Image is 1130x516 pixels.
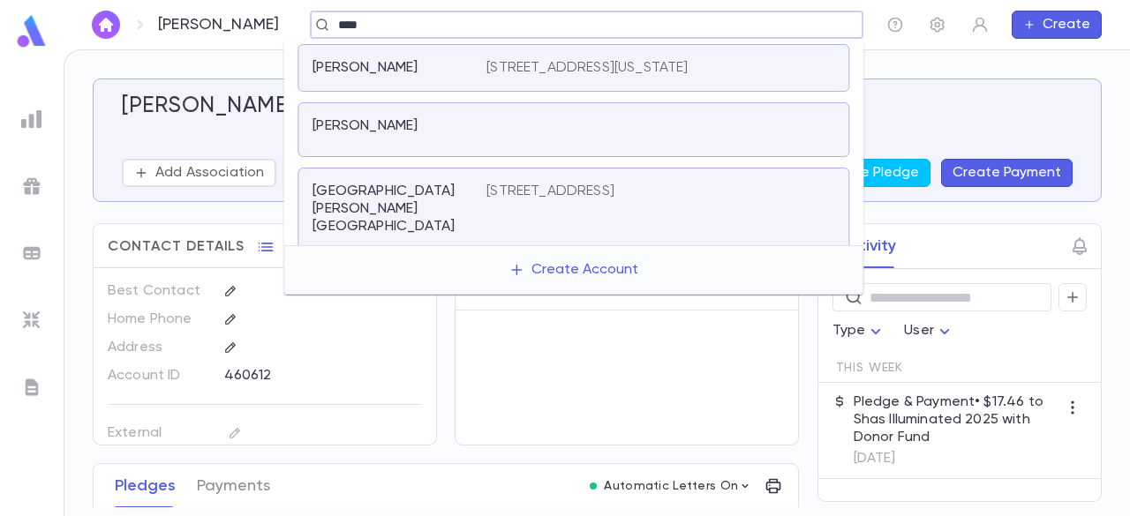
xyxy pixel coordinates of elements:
[486,59,688,77] p: [STREET_ADDRESS][US_STATE]
[122,93,295,120] h5: [PERSON_NAME]
[108,238,245,256] span: Contact Details
[904,324,934,338] span: User
[840,224,896,268] button: Activity
[115,464,176,508] button: Pledges
[604,479,738,493] p: Automatic Letters On
[486,183,614,200] p: [STREET_ADDRESS]
[313,117,418,135] p: [PERSON_NAME]
[224,362,384,388] div: 460612
[313,183,465,236] p: [GEOGRAPHIC_DATA][PERSON_NAME][GEOGRAPHIC_DATA]
[854,393,1058,446] p: Pledge & Payment • $17.46 to Shas Illuminated 2025 with Donor Fund
[155,164,264,182] p: Add Association
[854,450,1058,467] p: [DATE]
[1012,11,1102,39] button: Create
[108,419,209,460] p: External Account ID
[14,14,49,49] img: logo
[832,324,866,338] span: Type
[494,253,652,287] button: Create Account
[108,305,209,333] p: Home Phone
[21,310,42,331] img: imports_grey.530a8a0e642e233f2baf0ef88e8c9fcb.svg
[583,474,759,498] button: Automatic Letters On
[810,159,930,187] button: Create Pledge
[21,377,42,398] img: letters_grey.7941b92b52307dd3b8a917253454ce1c.svg
[836,361,904,375] span: This Week
[108,333,209,362] p: Address
[158,15,279,34] p: [PERSON_NAME]
[313,59,418,77] p: [PERSON_NAME]
[21,243,42,264] img: batches_grey.339ca447c9d9533ef1741baa751efc33.svg
[941,159,1073,187] button: Create Payment
[832,314,887,348] div: Type
[108,277,209,305] p: Best Contact
[95,18,117,32] img: home_white.a664292cf8c1dea59945f0da9f25487c.svg
[197,464,270,508] button: Payments
[904,314,955,348] div: User
[21,176,42,197] img: campaigns_grey.99e729a5f7ee94e3726e6486bddda8f1.svg
[21,108,42,130] img: reports_grey.c525e4749d1bce6a11f5fe2a8de1b229.svg
[108,362,209,390] p: Account ID
[122,159,276,187] button: Add Association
